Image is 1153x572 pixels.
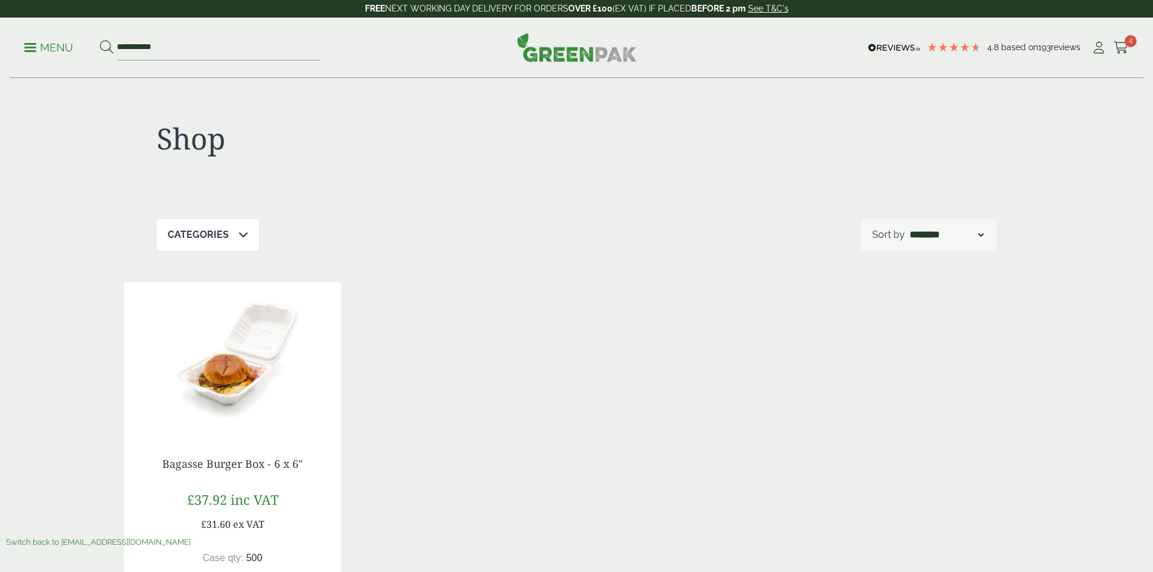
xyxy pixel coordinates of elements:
div: 4.8 Stars [927,42,981,53]
p: Categories [168,228,229,242]
span: 4.8 [987,42,1001,52]
a: Menu [24,41,73,53]
a: See T&C's [748,4,789,13]
span: reviews [1051,42,1080,52]
a: Bagasse Burger Box - 6 x 6" [162,456,303,471]
img: REVIEWS.io [868,44,921,52]
select: Shop order [907,228,986,242]
span: Based on [1001,42,1038,52]
a: Switch back to [EMAIL_ADDRESS][DOMAIN_NAME] [6,537,191,547]
img: 2420009 Bagasse Burger Box open with food [124,282,341,433]
span: ex VAT [233,518,264,531]
strong: BEFORE 2 pm [691,4,746,13]
p: Sort by [872,228,905,242]
span: 193 [1038,42,1051,52]
img: GreenPak Supplies [517,33,637,62]
span: £37.92 [187,490,227,508]
span: Case qty: [203,553,244,563]
i: Cart [1114,42,1129,54]
span: 500 [246,553,263,563]
strong: FREE [365,4,385,13]
span: 4 [1125,35,1137,47]
span: inc VAT [231,490,278,508]
p: Menu [24,41,73,55]
h1: Shop [157,121,577,156]
span: £31.60 [201,518,231,531]
strong: OVER £100 [568,4,613,13]
a: 4 [1114,39,1129,57]
i: My Account [1091,42,1106,54]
